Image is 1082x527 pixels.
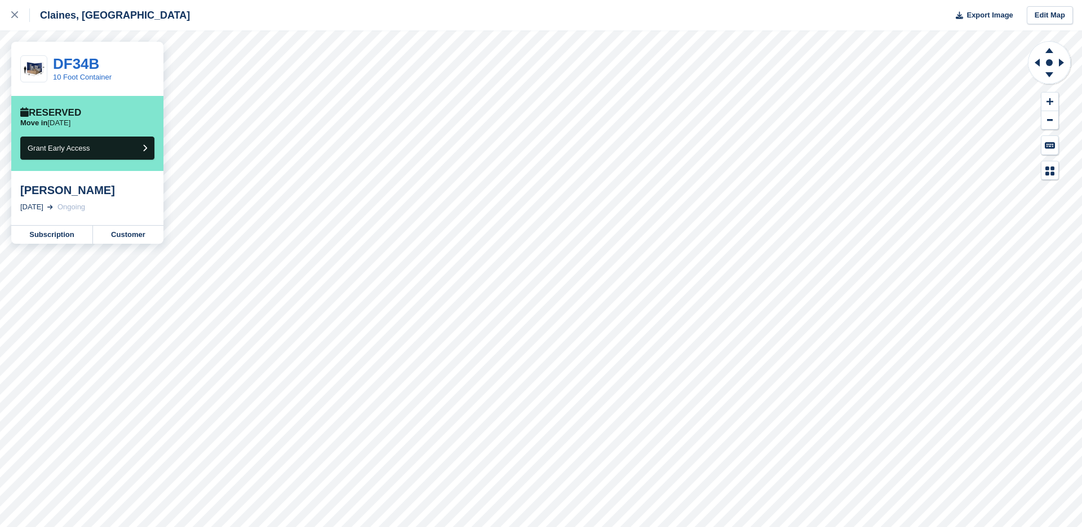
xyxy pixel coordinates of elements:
span: Export Image [966,10,1013,21]
button: Keyboard Shortcuts [1041,136,1058,155]
div: Reserved [20,107,81,118]
img: 10-ft-container.jpg [21,59,47,79]
button: Zoom In [1041,93,1058,111]
img: arrow-right-light-icn-cde0832a797a2874e46488d9cf13f60e5c3a73dbe684e267c42b8395dfbc2abf.svg [47,205,53,209]
button: Map Legend [1041,161,1058,180]
p: [DATE] [20,118,70,128]
span: Grant Early Access [28,144,90,152]
a: Customer [93,226,163,244]
div: Claines, [GEOGRAPHIC_DATA] [30,8,190,22]
a: Subscription [11,226,93,244]
button: Zoom Out [1041,111,1058,130]
div: [PERSON_NAME] [20,183,154,197]
a: 10 Foot Container [53,73,112,81]
div: [DATE] [20,201,43,213]
div: Ongoing [57,201,85,213]
button: Export Image [949,6,1013,25]
span: Move in [20,118,47,127]
a: Edit Map [1027,6,1073,25]
button: Grant Early Access [20,137,154,160]
a: DF34B [53,55,99,72]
